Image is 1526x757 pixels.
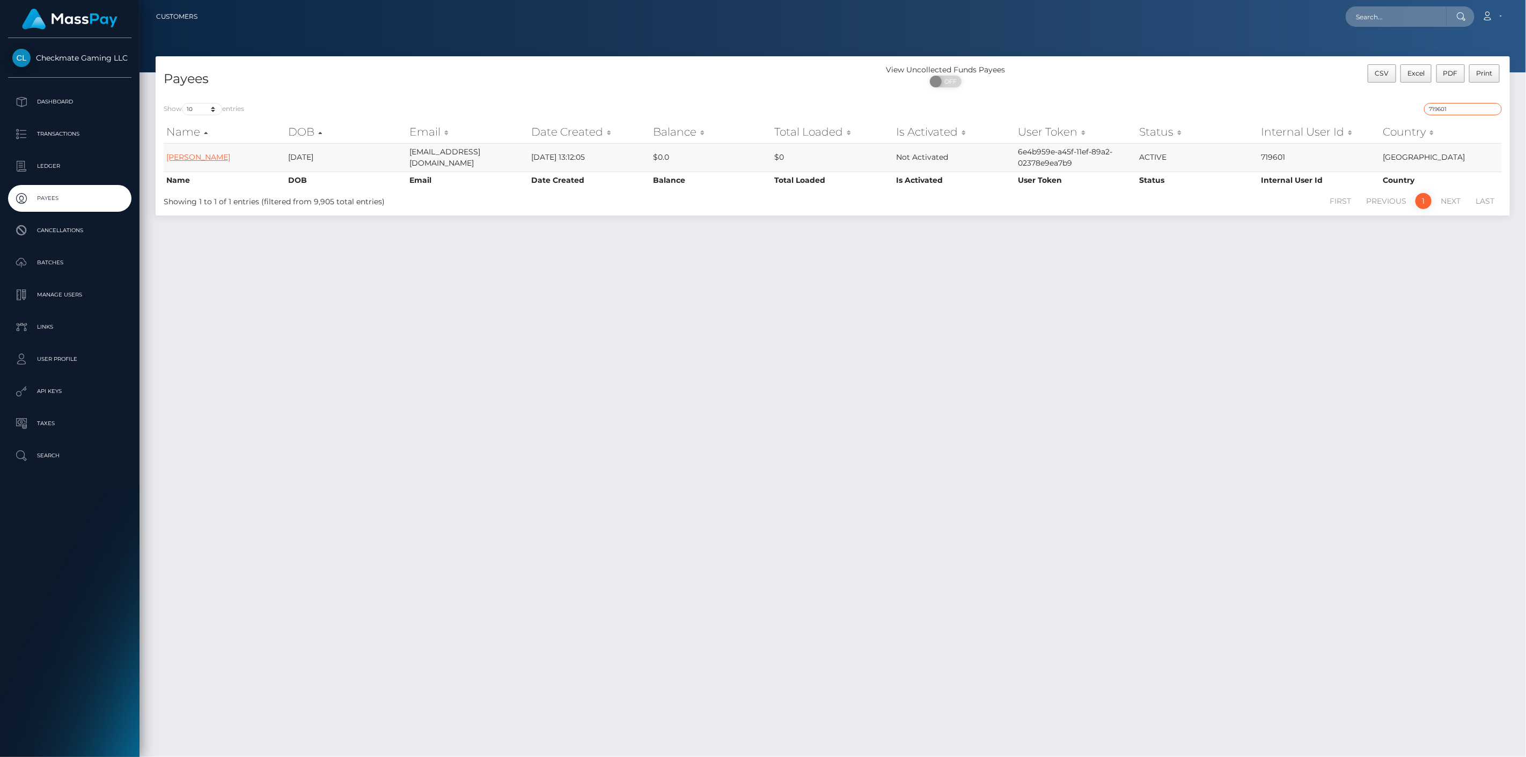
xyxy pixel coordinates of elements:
[893,143,1015,172] td: Not Activated
[164,192,712,207] div: Showing 1 to 1 of 1 entries (filtered from 9,905 total entries)
[1258,121,1380,143] th: Internal User Id: activate to sort column ascending
[12,190,127,206] p: Payees
[12,383,127,399] p: API Keys
[407,172,529,189] th: Email
[8,88,131,115] a: Dashboard
[12,351,127,367] p: User Profile
[1443,69,1458,77] span: PDF
[8,378,131,405] a: API Keys
[285,172,407,189] th: DOB
[893,172,1015,189] th: Is Activated
[772,143,894,172] td: $0
[1424,103,1502,115] input: Search transactions
[12,415,127,432] p: Taxes
[8,281,131,308] a: Manage Users
[12,255,127,271] p: Batches
[529,172,650,189] th: Date Created
[164,172,285,189] th: Name
[1469,64,1500,83] button: Print
[166,152,230,162] a: [PERSON_NAME]
[8,53,131,63] span: Checkmate Gaming LLC
[12,158,127,174] p: Ledger
[12,319,127,335] p: Links
[12,448,127,464] p: Search
[1346,6,1447,27] input: Search...
[1137,121,1259,143] th: Status: activate to sort column ascending
[8,410,131,437] a: Taxes
[1436,64,1465,83] button: PDF
[164,121,285,143] th: Name: activate to sort column ascending
[1477,69,1493,77] span: Print
[772,172,894,189] th: Total Loaded
[1258,143,1380,172] td: 719601
[12,287,127,303] p: Manage Users
[407,143,529,172] td: [EMAIL_ADDRESS][DOMAIN_NAME]
[650,172,772,189] th: Balance
[1015,143,1137,172] td: 6e4b959e-a45f-11ef-89a2-02378e9ea7b9
[1380,143,1502,172] td: [GEOGRAPHIC_DATA]
[8,217,131,244] a: Cancellations
[8,153,131,180] a: Ledger
[1407,69,1425,77] span: Excel
[1380,121,1502,143] th: Country: activate to sort column ascending
[285,143,407,172] td: [DATE]
[8,121,131,147] a: Transactions
[1375,69,1389,77] span: CSV
[772,121,894,143] th: Total Loaded: activate to sort column ascending
[1015,172,1137,189] th: User Token
[529,121,650,143] th: Date Created: activate to sort column ascending
[156,5,197,28] a: Customers
[8,442,131,469] a: Search
[1137,172,1259,189] th: Status
[12,94,127,110] p: Dashboard
[8,346,131,373] a: User Profile
[650,121,772,143] th: Balance: activate to sort column ascending
[8,185,131,212] a: Payees
[833,64,1059,76] div: View Uncollected Funds Payees
[529,143,650,172] td: [DATE] 13:12:05
[650,143,772,172] td: $0.0
[1415,193,1432,209] a: 1
[1368,64,1396,83] button: CSV
[22,9,118,29] img: MassPay Logo
[12,49,31,67] img: Checkmate Gaming LLC
[1137,143,1259,172] td: ACTIVE
[8,314,131,340] a: Links
[285,121,407,143] th: DOB: activate to sort column descending
[12,222,127,239] p: Cancellations
[407,121,529,143] th: Email: activate to sort column ascending
[936,76,963,87] span: OFF
[164,70,825,88] h4: Payees
[1380,172,1502,189] th: Country
[1258,172,1380,189] th: Internal User Id
[182,103,222,115] select: Showentries
[1015,121,1137,143] th: User Token: activate to sort column ascending
[164,103,244,115] label: Show entries
[1400,64,1432,83] button: Excel
[893,121,1015,143] th: Is Activated: activate to sort column ascending
[12,126,127,142] p: Transactions
[8,249,131,276] a: Batches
